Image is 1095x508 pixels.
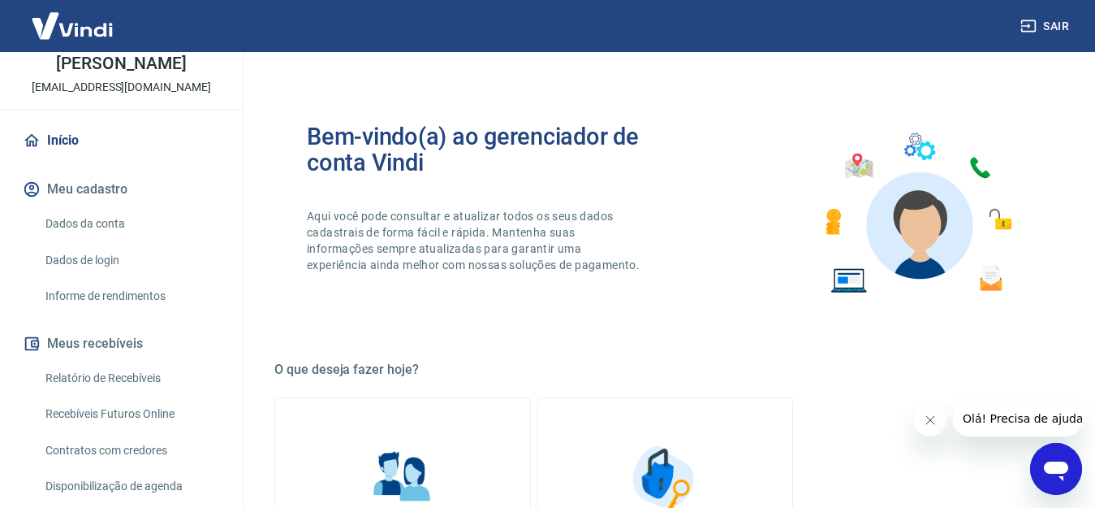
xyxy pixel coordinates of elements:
a: Dados da conta [39,207,223,241]
h5: O que deseja fazer hoje? [274,362,1056,378]
a: Disponibilização de agenda [39,470,223,503]
a: Informe de rendimentos [39,280,223,313]
iframe: Fechar mensagem [914,404,946,436]
a: Contratos com credores [39,434,223,467]
button: Meus recebíveis [19,326,223,362]
a: Relatório de Recebíveis [39,362,223,395]
p: [PERSON_NAME] [56,55,186,72]
a: Recebíveis Futuros Online [39,397,223,431]
p: [EMAIL_ADDRESS][DOMAIN_NAME] [32,79,211,96]
iframe: Mensagem da empresa [953,401,1082,436]
a: Dados de login [39,244,223,277]
button: Sair [1017,11,1076,41]
button: Meu cadastro [19,172,223,207]
h2: Bem-vindo(a) ao gerenciador de conta Vindi [307,124,666,176]
img: Vindi [19,1,125,50]
span: Olá! Precisa de ajuda? [10,11,136,24]
iframe: Botão para abrir a janela de mensagens [1030,443,1082,495]
img: Imagem de um avatar masculino com diversos icones exemplificando as funcionalidades do gerenciado... [811,124,1024,303]
p: Aqui você pode consultar e atualizar todos os seus dados cadastrais de forma fácil e rápida. Mant... [307,208,643,273]
a: Início [19,123,223,158]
